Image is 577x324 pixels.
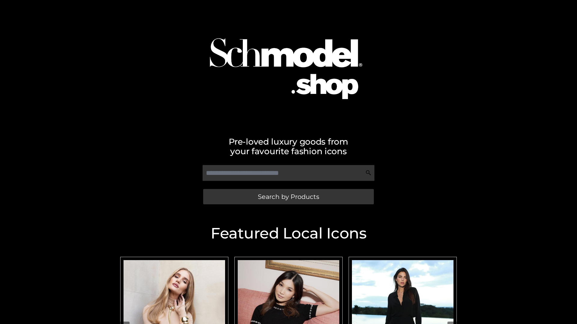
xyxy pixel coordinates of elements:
h2: Pre-loved luxury goods from your favourite fashion icons [117,137,460,156]
h2: Featured Local Icons​ [117,226,460,241]
span: Search by Products [258,193,319,200]
a: Search by Products [203,189,374,204]
img: Search Icon [365,170,371,176]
